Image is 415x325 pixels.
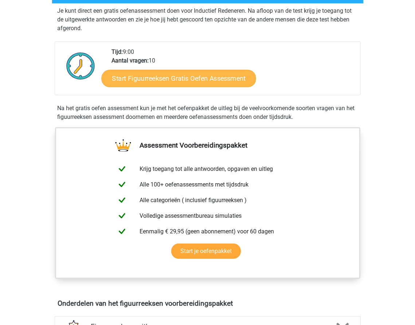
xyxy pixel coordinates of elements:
[55,104,361,121] div: Na het gratis oefen assessment kun je met het oefenpakket de uitleg bij de veelvoorkomende soorte...
[106,48,360,95] div: 9:00 10
[62,48,99,84] img: Klok
[111,48,123,55] b: Tijd:
[101,69,256,87] a: Start Figuurreeksen Gratis Oefen Assessment
[58,299,357,308] h4: Onderdelen van het figuurreeksen voorbereidingspakket
[171,244,241,259] a: Start je oefenpakket
[111,57,149,64] b: Aantal vragen:
[58,7,358,33] p: Je kunt direct een gratis oefenassessment doen voor Inductief Redeneren. Na afloop van de test kr...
